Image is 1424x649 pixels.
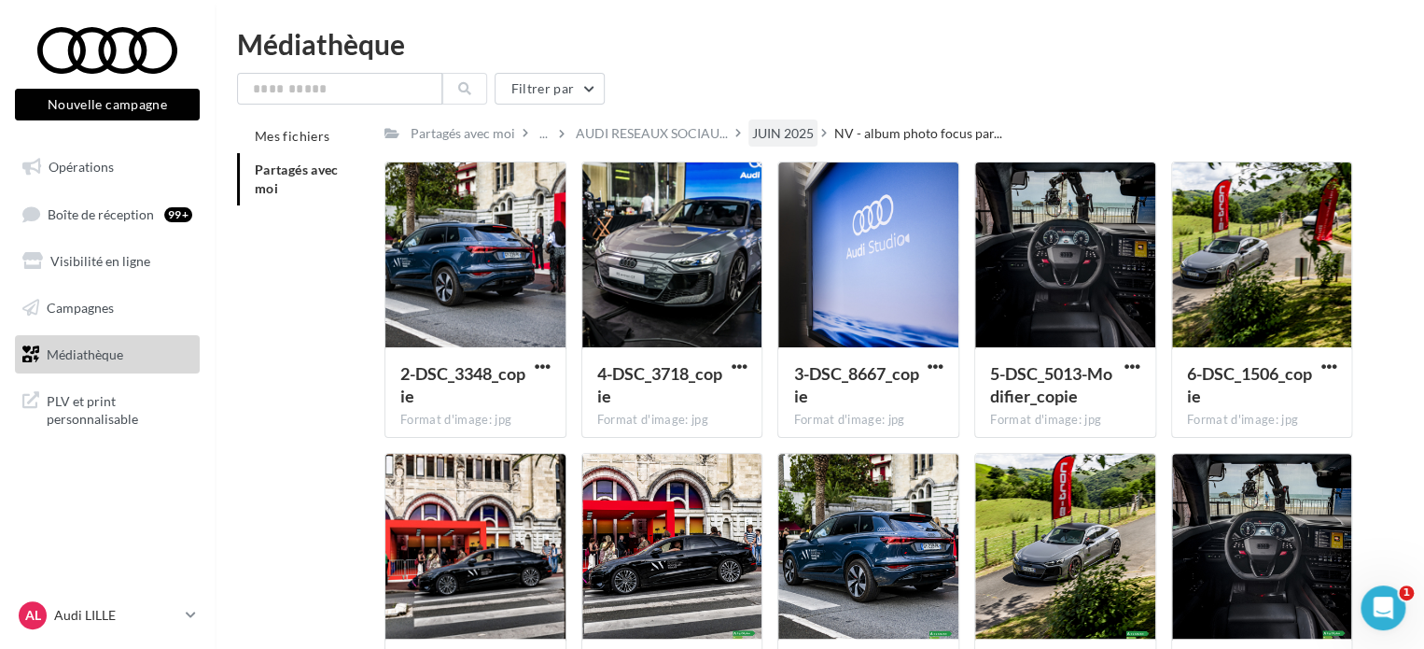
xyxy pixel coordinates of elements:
div: Partagés avec moi [411,124,515,143]
span: Opérations [49,159,114,175]
div: Médiathèque [237,30,1402,58]
span: 4-DSC_3718_copie [597,363,722,406]
span: Visibilité en ligne [50,253,150,269]
iframe: Intercom live chat [1361,586,1405,630]
p: Audi LILLE [54,606,178,625]
a: Opérations [11,148,203,187]
div: JUIN 2025 [752,124,814,143]
a: Boîte de réception99+ [11,194,203,234]
span: NV - album photo focus par... [834,124,1002,143]
div: Format d'image: jpg [793,412,943,429]
span: 6-DSC_1506_copie [1187,363,1312,406]
span: 1 [1399,586,1414,600]
div: Format d'image: jpg [400,412,551,429]
a: Campagnes [11,289,203,328]
div: 99+ [164,207,192,222]
button: Filtrer par [495,73,605,105]
span: 2-DSC_3348_copie [400,363,525,406]
a: AL Audi LILLE [15,598,200,633]
a: Visibilité en ligne [11,242,203,281]
div: Format d'image: jpg [597,412,747,429]
span: PLV et print personnalisable [47,388,192,429]
span: AUDI RESEAUX SOCIAU... [576,124,728,143]
span: 3-DSC_8667_copie [793,363,918,406]
div: Format d'image: jpg [990,412,1140,429]
span: Campagnes [47,300,114,316]
span: AL [25,606,41,625]
a: Médiathèque [11,335,203,374]
span: Boîte de réception [48,205,154,221]
span: Mes fichiers [255,128,329,144]
span: Médiathèque [47,346,123,361]
div: ... [536,120,551,147]
span: 5-DSC_5013-Modifier_copie [990,363,1112,406]
button: Nouvelle campagne [15,89,200,120]
span: Partagés avec moi [255,162,339,196]
div: Format d'image: jpg [1187,412,1337,429]
a: PLV et print personnalisable [11,381,203,436]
